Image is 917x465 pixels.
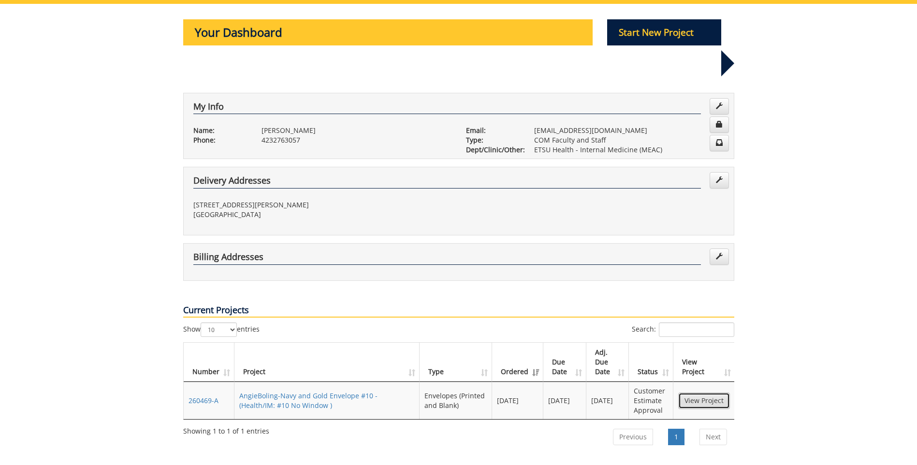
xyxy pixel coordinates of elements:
[673,343,735,382] th: View Project: activate to sort column ascending
[183,322,260,337] label: Show entries
[543,382,586,419] td: [DATE]
[239,391,378,410] a: AngieBoling-Navy and Gold Envelope #10 - (Health/IM: #10 No Window )
[710,116,729,133] a: Change Password
[420,382,492,419] td: Envelopes (Printed and Blank)
[586,343,629,382] th: Adj. Due Date: activate to sort column ascending
[193,126,247,135] p: Name:
[492,343,543,382] th: Ordered: activate to sort column ascending
[534,135,724,145] p: COM Faculty and Staff
[710,98,729,115] a: Edit Info
[543,343,586,382] th: Due Date: activate to sort column ascending
[262,135,451,145] p: 4232763057
[466,135,520,145] p: Type:
[629,382,673,419] td: Customer Estimate Approval
[193,135,247,145] p: Phone:
[668,429,684,445] a: 1
[492,382,543,419] td: [DATE]
[678,392,730,409] a: View Project
[466,126,520,135] p: Email:
[189,396,218,405] a: 260469-A
[699,429,727,445] a: Next
[420,343,492,382] th: Type: activate to sort column ascending
[183,304,734,318] p: Current Projects
[466,145,520,155] p: Dept/Clinic/Other:
[183,19,593,45] p: Your Dashboard
[534,126,724,135] p: [EMAIL_ADDRESS][DOMAIN_NAME]
[262,126,451,135] p: [PERSON_NAME]
[193,102,701,115] h4: My Info
[629,343,673,382] th: Status: activate to sort column ascending
[234,343,420,382] th: Project: activate to sort column ascending
[586,382,629,419] td: [DATE]
[193,210,451,219] p: [GEOGRAPHIC_DATA]
[534,145,724,155] p: ETSU Health - Internal Medicine (MEAC)
[632,322,734,337] label: Search:
[184,343,234,382] th: Number: activate to sort column ascending
[607,19,721,45] p: Start New Project
[183,422,269,436] div: Showing 1 to 1 of 1 entries
[613,429,653,445] a: Previous
[710,172,729,189] a: Edit Addresses
[193,200,451,210] p: [STREET_ADDRESS][PERSON_NAME]
[710,135,729,151] a: Change Communication Preferences
[193,176,701,189] h4: Delivery Addresses
[201,322,237,337] select: Showentries
[607,29,721,38] a: Start New Project
[710,248,729,265] a: Edit Addresses
[193,252,701,265] h4: Billing Addresses
[659,322,734,337] input: Search:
